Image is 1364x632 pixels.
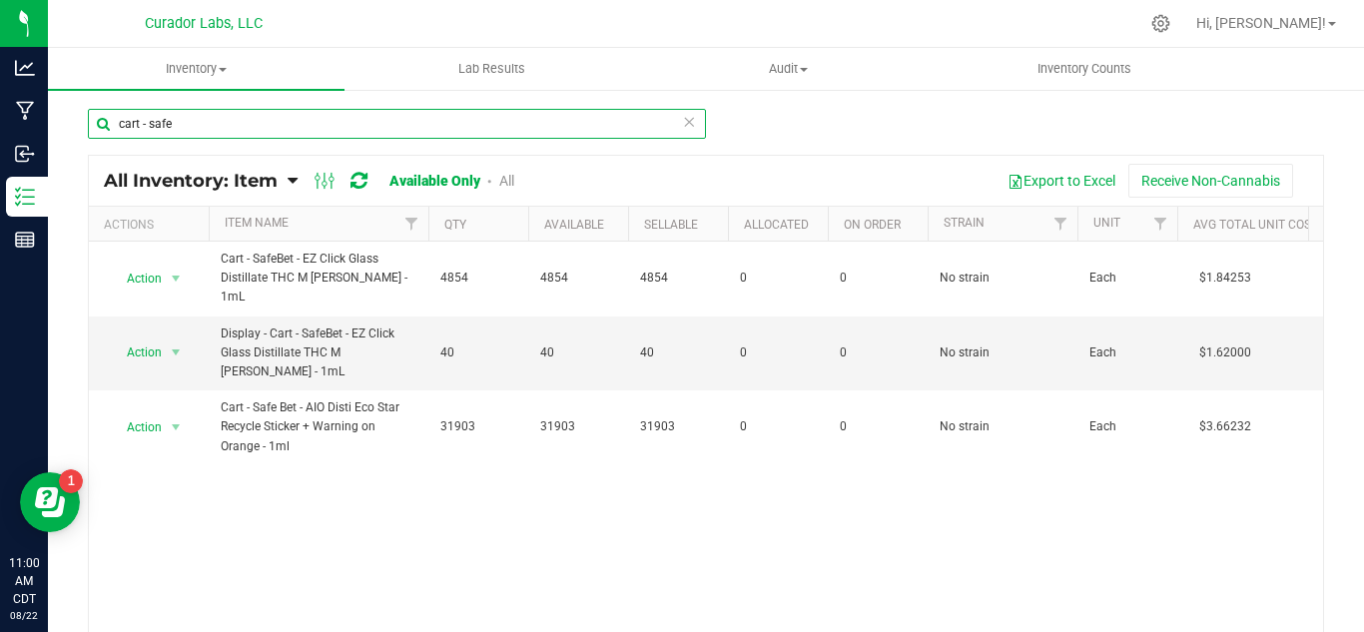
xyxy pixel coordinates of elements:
span: 40 [540,343,616,362]
p: 08/22 [9,608,39,623]
span: Each [1089,417,1165,436]
span: Audit [641,60,936,78]
button: Export to Excel [995,164,1128,198]
a: Audit [640,48,937,90]
inline-svg: Inventory [15,187,35,207]
span: 40 [640,343,716,362]
a: All [499,173,514,189]
a: Inventory Counts [937,48,1233,90]
span: select [164,265,189,293]
a: On Order [844,218,901,232]
a: Allocated [744,218,809,232]
inline-svg: Manufacturing [15,101,35,121]
span: 0 [740,343,816,362]
span: Inventory Counts [1011,60,1158,78]
button: Receive Non-Cannabis [1128,164,1293,198]
span: No strain [940,269,1065,288]
a: Filter [1144,207,1177,241]
span: Lab Results [431,60,552,78]
span: Inventory [48,60,344,78]
p: 11:00 AM CDT [9,554,39,608]
span: $1.62000 [1189,338,1261,367]
a: Avg Total Unit Cost [1193,218,1318,232]
a: Inventory [48,48,344,90]
span: Curador Labs, LLC [145,15,263,32]
a: Strain [944,216,985,230]
input: Search Item Name, Retail Display Name, SKU, Part Number... [88,109,706,139]
inline-svg: Inbound [15,144,35,164]
span: No strain [940,417,1065,436]
div: Manage settings [1148,14,1173,33]
a: Lab Results [344,48,641,90]
span: Hi, [PERSON_NAME]! [1196,15,1326,31]
span: Each [1089,343,1165,362]
a: Unit [1093,216,1120,230]
a: Available [544,218,604,232]
span: Cart - Safe Bet - AIO Disti Eco Star Recycle Sticker + Warning on Orange - 1ml [221,398,416,456]
a: Filter [1044,207,1077,241]
inline-svg: Reports [15,230,35,250]
span: 31903 [440,417,516,436]
span: $3.66232 [1189,412,1261,441]
span: $1.84253 [1189,264,1261,293]
span: Each [1089,269,1165,288]
a: Available Only [389,173,480,189]
span: select [164,413,189,441]
span: 31903 [640,417,716,436]
div: Actions [104,218,201,232]
span: 0 [740,269,816,288]
iframe: Resource center [20,472,80,532]
span: 0 [840,417,916,436]
span: 31903 [540,417,616,436]
span: 4854 [440,269,516,288]
span: Action [109,265,163,293]
a: Item Name [225,216,289,230]
span: 0 [840,269,916,288]
span: Action [109,338,163,366]
iframe: Resource center unread badge [59,469,83,493]
span: 0 [740,417,816,436]
span: Clear [682,109,696,135]
a: All Inventory: Item [104,170,288,192]
a: Qty [444,218,466,232]
span: No strain [940,343,1065,362]
span: All Inventory: Item [104,170,278,192]
span: 4854 [540,269,616,288]
span: 0 [840,343,916,362]
span: Cart - SafeBet - EZ Click Glass Distillate THC M [PERSON_NAME] - 1mL [221,250,416,308]
span: Action [109,413,163,441]
inline-svg: Analytics [15,58,35,78]
span: select [164,338,189,366]
span: 40 [440,343,516,362]
a: Sellable [644,218,698,232]
span: Display - Cart - SafeBet - EZ Click Glass Distillate THC M [PERSON_NAME] - 1mL [221,324,416,382]
a: Filter [395,207,428,241]
span: 4854 [640,269,716,288]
